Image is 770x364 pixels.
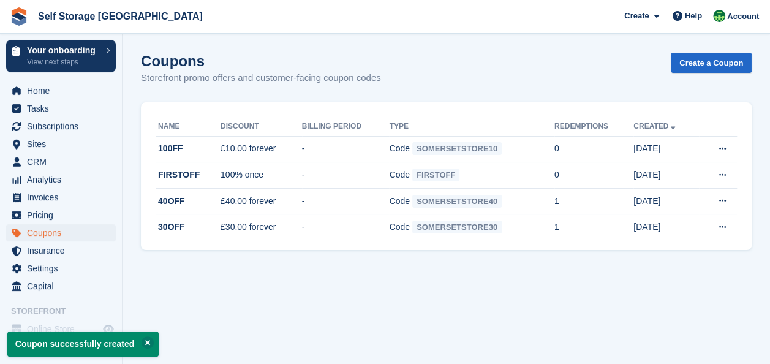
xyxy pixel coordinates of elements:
[412,169,459,181] span: FIRSTOFF
[671,53,752,73] a: Create a Coupon
[554,188,633,214] td: 1
[6,260,116,277] a: menu
[412,142,502,155] span: SOMERSETSTORE10
[6,153,116,170] a: menu
[6,82,116,99] a: menu
[27,135,100,153] span: Sites
[6,171,116,188] a: menu
[27,207,100,224] span: Pricing
[302,188,390,214] td: -
[633,122,678,131] a: Created
[389,136,554,162] td: Code
[27,56,100,67] p: View next steps
[554,162,633,189] td: 0
[156,162,221,189] td: FIRSTOFF
[6,242,116,259] a: menu
[27,242,100,259] span: Insurance
[389,214,554,240] td: Code
[10,7,28,26] img: stora-icon-8386f47178a22dfd0bd8f6a31ec36ba5ce8667c1dd55bd0f319d3a0aa187defe.svg
[33,6,208,26] a: Self Storage [GEOGRAPHIC_DATA]
[633,162,699,189] td: [DATE]
[221,162,302,189] td: 100% once
[221,136,302,162] td: £10.00 forever
[156,117,221,137] th: Name
[27,46,100,55] p: Your onboarding
[6,320,116,338] a: menu
[624,10,649,22] span: Create
[389,162,554,189] td: Code
[554,136,633,162] td: 0
[221,188,302,214] td: £40.00 forever
[302,214,390,240] td: -
[302,136,390,162] td: -
[685,10,702,22] span: Help
[6,189,116,206] a: menu
[141,53,381,69] h1: Coupons
[412,221,502,233] span: SOMERSETSTORE30
[633,136,699,162] td: [DATE]
[27,189,100,206] span: Invoices
[6,224,116,241] a: menu
[27,100,100,117] span: Tasks
[389,117,554,137] th: Type
[412,195,502,208] span: SOMERSETSTORE40
[27,320,100,338] span: Online Store
[27,278,100,295] span: Capital
[156,136,221,162] td: 100FF
[27,171,100,188] span: Analytics
[7,332,159,357] p: Coupon successfully created
[6,135,116,153] a: menu
[6,118,116,135] a: menu
[6,278,116,295] a: menu
[6,207,116,224] a: menu
[302,117,390,137] th: Billing Period
[27,82,100,99] span: Home
[27,118,100,135] span: Subscriptions
[389,188,554,214] td: Code
[633,188,699,214] td: [DATE]
[713,10,725,22] img: Mackenzie Wells
[6,100,116,117] a: menu
[27,260,100,277] span: Settings
[141,71,381,85] p: Storefront promo offers and customer-facing coupon codes
[633,214,699,240] td: [DATE]
[554,117,633,137] th: Redemptions
[554,214,633,240] td: 1
[156,214,221,240] td: 30OFF
[221,117,302,137] th: Discount
[302,162,390,189] td: -
[11,305,122,317] span: Storefront
[27,224,100,241] span: Coupons
[101,322,116,336] a: Preview store
[6,40,116,72] a: Your onboarding View next steps
[727,10,759,23] span: Account
[27,153,100,170] span: CRM
[221,214,302,240] td: £30.00 forever
[156,188,221,214] td: 40OFF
